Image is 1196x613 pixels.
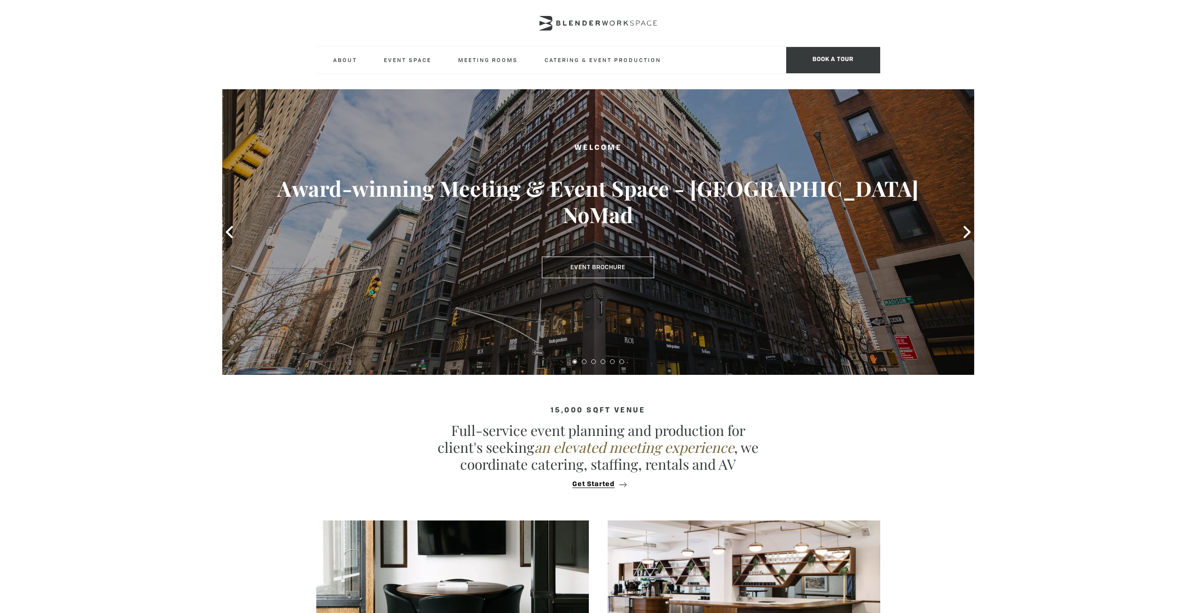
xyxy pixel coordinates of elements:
[326,47,365,73] a: About
[534,438,734,457] em: an elevated meeting experience
[572,481,615,488] span: Get Started
[451,47,525,73] a: Meeting Rooms
[786,47,880,73] span: Book a tour
[376,47,439,73] a: Event Space
[316,407,880,415] h4: 15,000 sqft venue
[537,47,669,73] a: Catering & Event Production
[434,422,763,473] p: Full-service event planning and production for client's seeking , we coordinate catering, staffin...
[570,480,626,489] button: Get Started
[542,256,654,278] a: Event Brochure
[260,142,937,154] h2: Welcome
[260,175,937,228] h3: Award-winning Meeting & Event Space - [GEOGRAPHIC_DATA] NoMad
